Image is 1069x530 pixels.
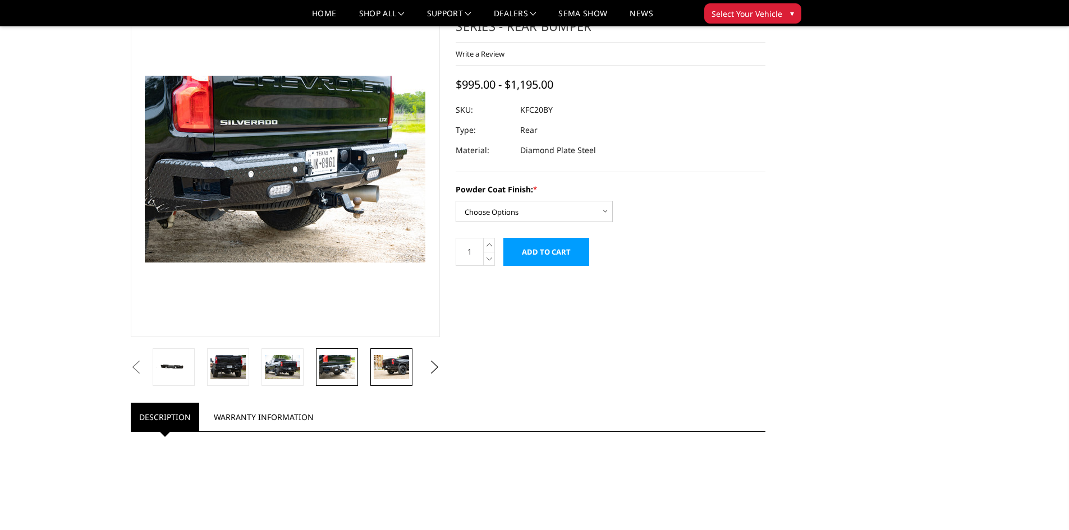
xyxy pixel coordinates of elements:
a: Description [131,403,199,431]
label: Powder Coat Finish: [456,183,765,195]
dd: Rear [520,120,538,140]
dt: SKU: [456,100,512,120]
span: $995.00 - $1,195.00 [456,77,553,92]
dt: Material: [456,140,512,160]
dt: Type: [456,120,512,140]
img: 2020-2026 Chevrolet/GMC 2500-3500 - FT Series - Rear Bumper [265,355,300,379]
a: Dealers [494,10,536,26]
button: Select Your Vehicle [704,3,801,24]
button: Previous [128,359,145,376]
img: 2020-2026 Chevrolet/GMC 2500-3500 - FT Series - Rear Bumper [374,355,409,379]
a: 2020-2026 Chevrolet/GMC 2500-3500 - FT Series - Rear Bumper [131,1,441,337]
a: SEMA Show [558,10,607,26]
input: Add to Cart [503,238,589,266]
span: Select Your Vehicle [712,8,782,20]
a: News [630,10,653,26]
dd: Diamond Plate Steel [520,140,596,160]
a: Support [427,10,471,26]
a: Write a Review [456,49,504,59]
a: Home [312,10,336,26]
img: 2020-2026 Chevrolet/GMC 2500-3500 - FT Series - Rear Bumper [319,355,355,379]
button: Next [426,359,443,376]
img: 2020-2026 Chevrolet/GMC 2500-3500 - FT Series - Rear Bumper [210,355,246,379]
dd: KFC20BY [520,100,553,120]
span: ▾ [790,7,794,19]
iframe: Chat Widget [1013,476,1069,530]
a: shop all [359,10,405,26]
a: Warranty Information [205,403,322,431]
